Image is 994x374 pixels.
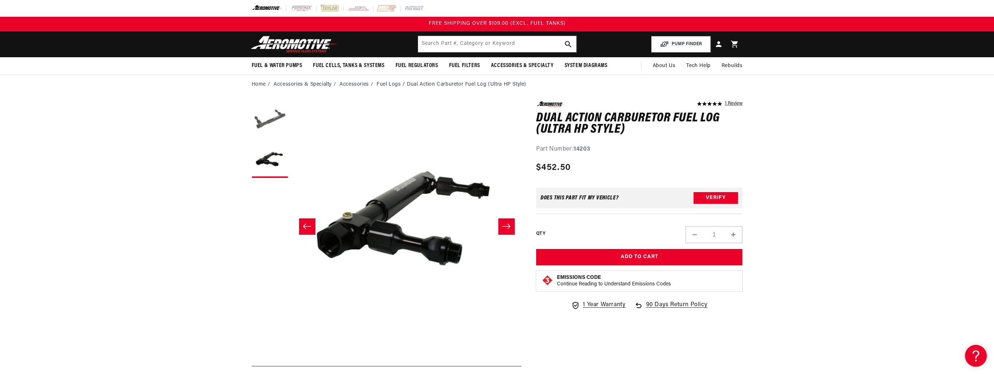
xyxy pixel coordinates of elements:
[646,300,707,317] span: 90 Days Return Policy
[722,62,743,70] span: Rebuilds
[634,300,707,317] a: 90 Days Return Policy
[252,62,302,70] span: Fuel & Water Pumps
[249,36,340,53] img: Aeromotive
[571,300,625,310] a: 1 Year Warranty
[686,62,710,70] span: Tech Help
[252,81,743,89] nav: breadcrumbs
[651,36,711,52] button: PUMP FINDER
[652,63,675,69] span: About Us
[536,113,743,136] h1: Dual Action Carburetor Fuel Log (Ultra HP Style)
[536,231,545,237] label: QTY
[557,274,671,288] button: Emissions CodeContinue Reading to Understand Emissions Codes
[498,218,514,234] button: Slide right
[252,141,288,178] button: Load image 2 in gallery view
[252,81,266,89] a: Home
[541,195,619,201] div: Does This part fit My vehicle?
[339,81,369,89] a: Accessories
[252,101,522,351] media-gallery: Gallery Viewer
[299,218,315,234] button: Slide left
[313,62,384,70] span: Fuel Cells, Tanks & Systems
[274,81,338,89] li: Accessories & Specialty
[491,62,554,70] span: Accessories & Specialty
[536,249,743,265] button: Add to Cart
[565,62,608,70] span: System Diagrams
[557,281,671,288] p: Continue Reading to Understand Emissions Codes
[559,57,613,74] summary: System Diagrams
[536,161,571,174] span: $452.50
[449,62,480,70] span: Fuel Filters
[681,57,716,75] summary: Tech Help
[583,300,625,310] span: 1 Year Warranty
[560,36,576,52] button: search button
[536,145,743,154] div: Part Number:
[377,81,401,89] a: Fuel Logs
[574,146,590,152] strong: 14203
[444,57,486,74] summary: Fuel Filters
[418,36,576,52] input: Search by Part Number, Category or Keyword
[396,62,438,70] span: Fuel Regulators
[246,57,308,74] summary: Fuel & Water Pumps
[542,274,553,286] img: Emissions code
[486,57,559,74] summary: Accessories & Specialty
[407,81,526,89] li: Dual Action Carburetor Fuel Log (Ultra HP Style)
[390,57,444,74] summary: Fuel Regulators
[647,57,681,75] a: About Us
[716,57,748,75] summary: Rebuilds
[557,275,601,280] strong: Emissions Code
[724,101,742,106] a: 1 reviews
[307,57,390,74] summary: Fuel Cells, Tanks & Systems
[429,21,566,26] span: FREE SHIPPING OVER $109.00 (EXCL. FUEL TANKS)
[694,192,738,204] button: Verify
[252,101,288,138] button: Load image 1 in gallery view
